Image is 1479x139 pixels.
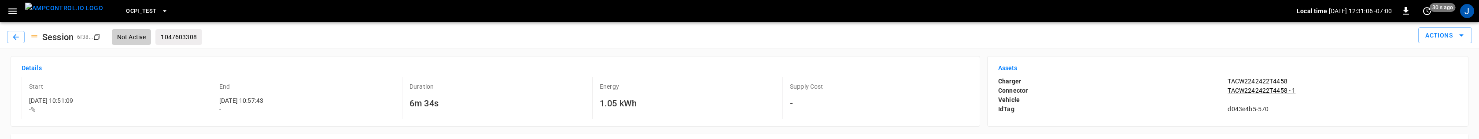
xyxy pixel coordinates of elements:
[998,86,1228,95] p: Connector
[25,3,103,14] img: ampcontrol.io logo
[998,95,1228,105] p: Vehicle
[1329,7,1392,15] p: [DATE] 12:31:06 -07:00
[600,96,779,110] h6: 1.05 kWh
[998,77,1228,86] p: Charger
[29,105,208,114] p: - %
[1228,77,1457,86] a: TACW2242422T4458
[112,29,151,45] div: Not Active
[126,6,156,16] span: OCPI_Test
[998,64,1457,73] h6: Assets
[29,82,208,91] p: Start
[409,82,589,91] p: Duration
[1460,4,1474,18] div: profile-icon
[409,96,589,110] h6: 6m 34s
[1228,95,1457,104] p: -
[122,3,171,20] button: OCPI_Test
[790,82,969,91] p: Supply Cost
[39,30,77,44] h6: Session
[29,96,208,105] p: [DATE] 10:51:09
[161,33,197,41] p: 1047603308
[1228,105,1457,113] p: d043e4b5-570
[219,82,398,91] p: End
[219,105,398,114] p: -
[1420,4,1434,18] button: set refresh interval
[790,96,969,110] h6: -
[998,105,1228,114] p: IdTag
[1228,86,1457,95] a: TACW2242422T4458 - 1
[1297,7,1327,15] p: Local time
[93,32,102,42] div: copy
[1418,27,1472,44] button: Actions
[22,64,969,73] h6: Details
[77,34,93,40] span: 6f38 ...
[1430,3,1456,12] span: 30 s ago
[600,82,779,91] p: Energy
[219,96,398,105] p: [DATE] 10:57:43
